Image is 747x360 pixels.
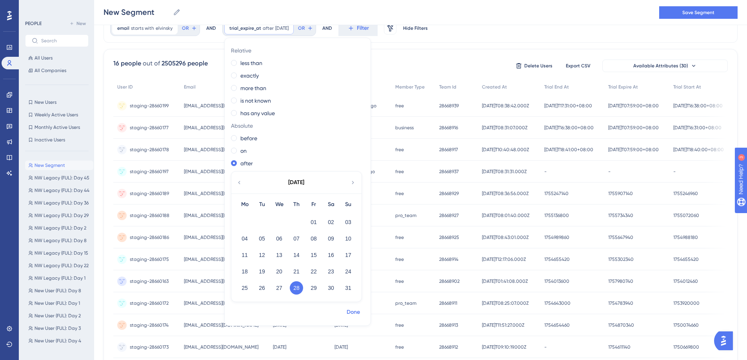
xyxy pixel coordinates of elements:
span: free [395,190,404,197]
button: 26 [255,281,269,295]
span: staging-28660163 [130,278,169,284]
span: NW Legacy (FUL): Day 1 [35,275,85,281]
button: 08 [307,232,320,245]
button: 24 [342,265,355,278]
span: 1754988180 [673,234,698,241]
button: OR [181,22,198,34]
span: elvinsky [156,25,173,31]
input: Segment Name [104,7,170,18]
span: Absolute [231,121,361,130]
span: [EMAIL_ADDRESS][DOMAIN_NAME] [184,234,258,241]
span: Relative [231,46,361,55]
span: Done [347,308,360,317]
button: All Users [25,53,89,63]
button: 07 [290,232,303,245]
span: 1754870340 [608,322,634,328]
span: [EMAIL_ADDRESS][DOMAIN_NAME] [184,125,258,131]
button: Available Attributes (30) [602,60,728,72]
button: Done [342,305,364,319]
button: NW Legacy (FUL): Day 8 [25,236,93,245]
span: [DATE]T10:40:48.000Z [482,147,529,153]
span: [DATE]T08:43:01.000Z [482,234,529,241]
button: 22 [307,265,320,278]
button: NW Legacy (FUL): Day 15 [25,248,93,258]
button: 06 [273,232,286,245]
span: All Companies [35,67,66,74]
span: NW Legacy (FUL): Day 29 [35,212,89,219]
span: free [395,147,404,153]
span: 1754989860 [544,234,569,241]
div: 16 people [113,59,141,68]
div: Th [288,200,305,209]
label: has any value [240,109,275,118]
span: 1755136800 [544,212,569,219]
span: 28668917 [439,147,458,153]
label: on [240,146,247,156]
span: [DATE]T08:31:31.000Z [482,168,527,175]
button: New User (FUL): Day 1 [25,298,93,308]
span: staging-28660186 [130,234,169,241]
div: [DATE] [288,178,304,187]
span: [DATE]T08:36:56.000Z [482,190,529,197]
button: New Users [25,98,89,107]
input: Search [41,38,82,43]
span: staging-28660173 [130,344,169,350]
span: Team Id [439,84,456,90]
span: 1754655420 [673,256,699,262]
span: free [395,168,404,175]
button: 18 [238,265,251,278]
button: 29 [307,281,320,295]
div: 2505296 people [162,59,208,68]
span: 1754643000 [544,300,571,306]
span: email [117,25,129,31]
span: - [608,168,611,175]
button: 23 [324,265,338,278]
span: free [395,278,404,284]
span: business [395,125,414,131]
button: 31 [342,281,355,295]
span: NW Legacy (FUL): Day 8 [35,237,87,244]
span: [EMAIL_ADDRESS][DOMAIN_NAME] [184,190,258,197]
span: [DATE]T09:10:19.000Z [482,344,526,350]
label: exactly [240,71,259,80]
span: 28668911 [439,300,457,306]
span: [DATE]T07:59:00+08:00 [608,147,659,153]
div: PEOPLE [25,20,42,27]
span: 1754013600 [544,278,569,284]
label: less than [240,58,262,68]
span: [DATE]T12:17:06.000Z [482,256,526,262]
button: New User (FUL): Day 4 [25,336,93,346]
button: 05 [255,232,269,245]
button: 25 [238,281,251,295]
span: NW Legacy (FUL): Day 36 [35,200,89,206]
button: NW Legacy (FUL): Day 29 [25,211,93,220]
button: NW Legacy (FUL): Day 44 [25,186,93,195]
button: New User (FUL): Day 2 [25,311,93,320]
div: Fr [305,200,322,209]
span: Filter [357,24,369,33]
span: Member Type [395,84,425,90]
span: - [544,344,547,350]
button: NW Legacy (FUL): Day 36 [25,198,93,208]
span: staging-28660178 [130,147,169,153]
span: [EMAIL_ADDRESS][DOMAIN_NAME] [184,147,258,153]
div: Sa [322,200,340,209]
iframe: UserGuiding AI Assistant Launcher [714,329,738,353]
span: Email [184,84,196,90]
span: 1755246960 [673,190,698,197]
span: [DATE] [275,25,289,31]
span: [DATE]T18:41:00+08:00 [544,147,593,153]
span: starts with [131,25,154,31]
span: Delete Users [524,63,553,69]
button: 12 [255,248,269,262]
span: - [673,168,676,175]
span: [DATE]T08:25:07.000Z [482,300,529,306]
span: Monthly Active Users [35,124,80,130]
span: NW Legacy (FUL): Day 45 [35,175,89,181]
span: 28668912 [439,344,458,350]
span: Trial Start At [673,84,701,90]
span: 28668927 [439,212,459,219]
span: staging-28660189 [130,190,169,197]
span: NW Legacy (FUL): Day 22 [35,262,89,269]
span: 28668925 [439,234,459,241]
